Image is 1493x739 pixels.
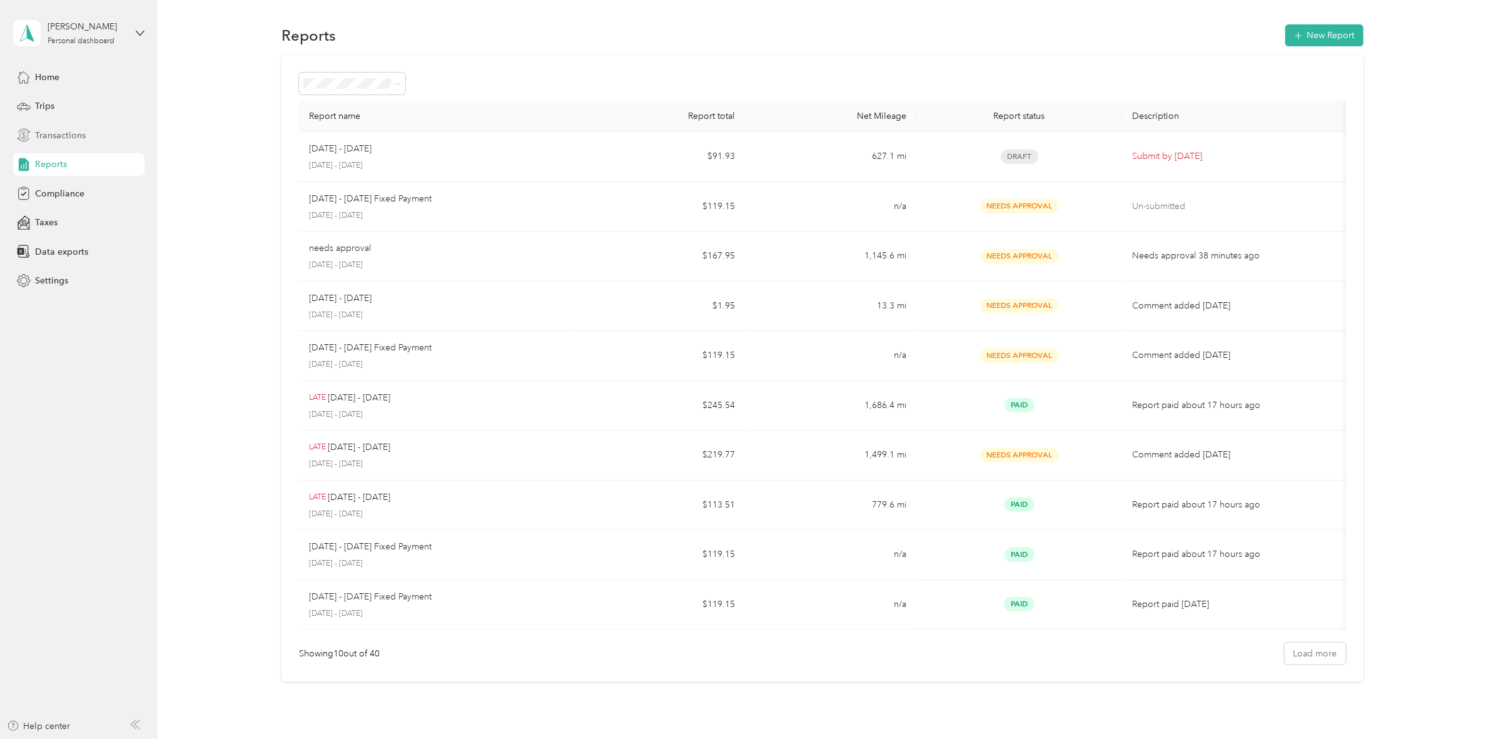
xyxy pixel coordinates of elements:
[1132,200,1341,213] p: Un-submitted
[309,210,564,222] p: [DATE] - [DATE]
[574,431,745,481] td: $219.77
[35,99,54,113] span: Trips
[745,132,916,182] td: 627.1 mi
[574,331,745,381] td: $119.15
[574,232,745,282] td: $167.95
[328,441,390,454] p: [DATE] - [DATE]
[926,111,1112,121] div: Report status
[299,647,380,660] div: Showing 10 out of 40
[574,381,745,431] td: $245.54
[574,182,745,232] td: $119.15
[745,101,916,132] th: Net Mileage
[35,274,68,287] span: Settings
[1132,448,1341,462] p: Comment added [DATE]
[574,101,745,132] th: Report total
[745,481,916,531] td: 779.6 mi
[1132,249,1341,263] p: Needs approval 38 minutes ago
[309,292,372,305] p: [DATE] - [DATE]
[745,232,916,282] td: 1,145.6 mi
[1132,598,1341,611] p: Report paid [DATE]
[48,20,126,33] div: [PERSON_NAME]
[48,38,114,45] div: Personal dashboard
[574,282,745,332] td: $1.95
[309,359,564,370] p: [DATE] - [DATE]
[980,448,1059,462] span: Needs Approval
[309,160,564,171] p: [DATE] - [DATE]
[574,530,745,580] td: $119.15
[574,132,745,182] td: $91.93
[309,608,564,619] p: [DATE] - [DATE]
[745,381,916,431] td: 1,686.4 mi
[309,409,564,420] p: [DATE] - [DATE]
[309,310,564,321] p: [DATE] - [DATE]
[1132,349,1341,362] p: Comment added [DATE]
[745,530,916,580] td: n/a
[980,199,1059,213] span: Needs Approval
[745,431,916,481] td: 1,499.1 mi
[35,71,59,84] span: Home
[309,540,432,554] p: [DATE] - [DATE] Fixed Payment
[745,182,916,232] td: n/a
[980,349,1059,363] span: Needs Approval
[281,29,336,42] h1: Reports
[1132,150,1341,163] p: Submit by [DATE]
[1132,498,1341,512] p: Report paid about 17 hours ago
[980,298,1059,313] span: Needs Approval
[328,491,390,504] p: [DATE] - [DATE]
[309,392,326,404] p: LATE
[980,249,1059,263] span: Needs Approval
[1005,548,1035,562] span: Paid
[309,509,564,520] p: [DATE] - [DATE]
[309,341,432,355] p: [DATE] - [DATE] Fixed Payment
[309,260,564,271] p: [DATE] - [DATE]
[309,442,326,453] p: LATE
[1132,548,1341,561] p: Report paid about 17 hours ago
[574,580,745,630] td: $119.15
[1423,669,1493,739] iframe: Everlance-gr Chat Button Frame
[1285,24,1364,46] button: New Report
[35,245,88,258] span: Data exports
[35,129,86,142] span: Transactions
[35,187,84,200] span: Compliance
[309,242,371,255] p: needs approval
[745,282,916,332] td: 13.3 mi
[35,158,67,171] span: Reports
[574,481,745,531] td: $113.51
[309,558,564,569] p: [DATE] - [DATE]
[309,590,432,604] p: [DATE] - [DATE] Fixed Payment
[1005,398,1035,412] span: Paid
[1122,101,1351,132] th: Description
[745,580,916,630] td: n/a
[35,216,58,229] span: Taxes
[1132,399,1341,412] p: Report paid about 17 hours ago
[1005,597,1035,611] span: Paid
[309,192,432,206] p: [DATE] - [DATE] Fixed Payment
[1001,150,1038,164] span: Draft
[1285,643,1346,665] button: Load more
[1132,299,1341,313] p: Comment added [DATE]
[309,492,326,503] p: LATE
[745,331,916,381] td: n/a
[299,101,574,132] th: Report name
[7,720,71,733] button: Help center
[1005,497,1035,512] span: Paid
[309,142,372,156] p: [DATE] - [DATE]
[328,391,390,405] p: [DATE] - [DATE]
[309,459,564,470] p: [DATE] - [DATE]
